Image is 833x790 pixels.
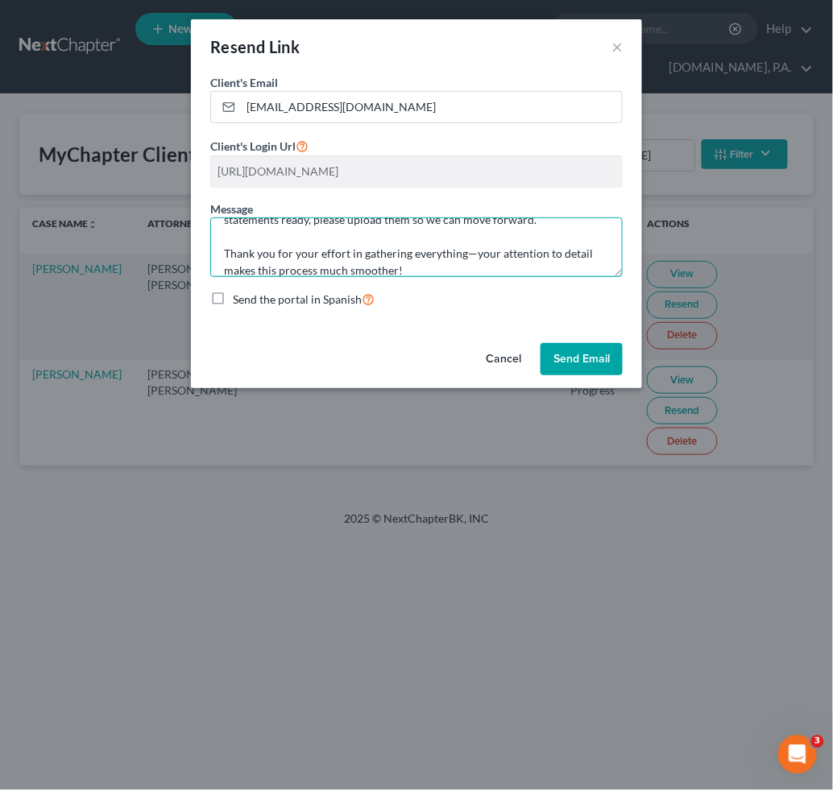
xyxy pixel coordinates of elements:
span: 3 [811,735,824,748]
button: Send Email [541,343,623,375]
span: Client's Email [210,76,278,89]
input: -- [211,156,622,187]
button: × [611,37,623,56]
div: Resend Link [210,35,300,58]
button: Cancel [473,343,534,375]
label: Client's Login Url [210,136,309,155]
label: Message [210,201,253,217]
span: Send the portal in Spanish [233,292,362,306]
input: Enter email... [241,92,622,122]
iframe: Intercom live chat [778,735,817,774]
